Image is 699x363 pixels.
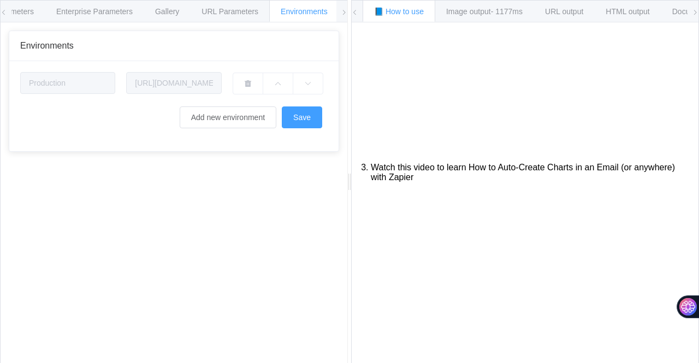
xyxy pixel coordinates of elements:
li: Watch this video to learn How to Auto-Create Charts in an Email (or anywhere) with Zapier [371,157,690,188]
span: - 1177ms [491,7,523,16]
span: HTML output [606,7,649,16]
span: 📘 How to use [374,7,424,16]
button: Add new environment [180,106,276,128]
span: Environments [281,7,328,16]
span: Enterprise Parameters [56,7,133,16]
span: Image output [446,7,523,16]
span: Gallery [155,7,179,16]
button: Save [282,106,322,128]
span: Environments [20,41,74,50]
span: URL output [545,7,583,16]
span: Save [293,113,311,122]
span: URL Parameters [202,7,258,16]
